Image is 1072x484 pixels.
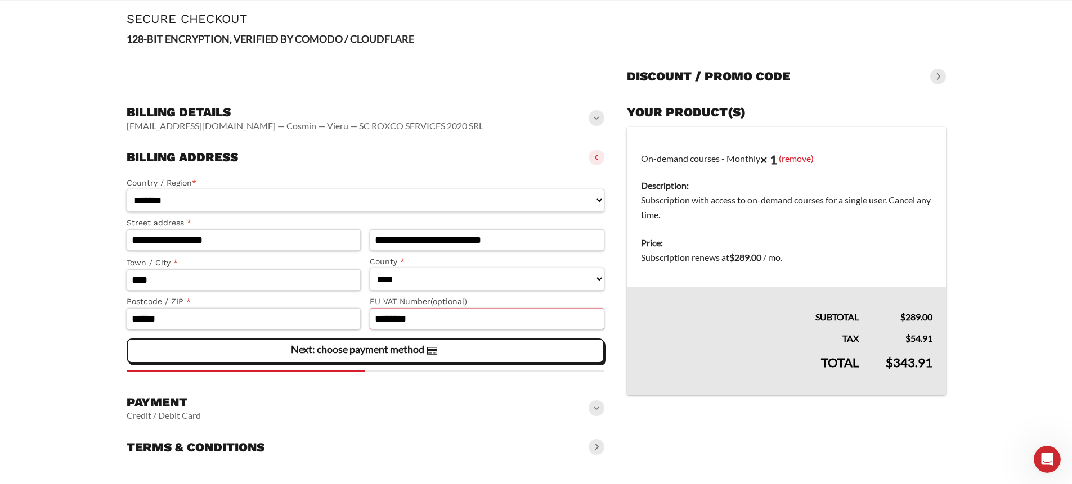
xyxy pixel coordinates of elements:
iframe: Intercom live chat [1034,446,1061,473]
div: Fin • 1m ago [18,273,62,279]
h1: Fin [55,6,68,14]
dt: Price: [641,236,932,250]
div: This will be reviewed by a human - if you're not satisfied with this answer, just respond and our... [18,205,207,238]
label: Town / City [127,256,361,269]
span: Subscription renews at . [641,252,782,263]
label: County [370,255,604,268]
span: / mo [763,252,781,263]
span: $ [729,252,734,263]
vaadin-horizontal-layout: [EMAIL_ADDRESS][DOMAIN_NAME] — Cosmin — Vieru — SC ROXCO SERVICES 2020 SRL [127,120,483,132]
div: Close [198,4,218,25]
h3: Discount / promo code [627,69,790,84]
h3: Terms & conditions [127,440,264,455]
p: The team can also help [55,14,140,25]
img: Profile image for Fin [32,6,50,24]
div: Use this link to switch to USD: [18,139,207,161]
strong: × 1 [760,152,777,167]
textarea: Message… [10,345,216,364]
h3: Payment [127,395,201,410]
bdi: 54.91 [905,333,932,343]
label: Street address [127,216,361,229]
div: Fin says… [9,246,216,296]
a: (remove) [779,152,814,163]
label: Country / Region [127,177,605,189]
label: Postcode / ZIP [127,295,361,308]
button: go back [7,4,29,26]
div: how to change the currency? It's currently in [PERSON_NAME] but I would like it to be it USD [41,76,216,123]
span: $ [905,333,910,343]
button: Gif picker [35,368,44,377]
th: Total [627,346,872,395]
span: $ [886,355,893,370]
div: how to change the currency? It's currently in [PERSON_NAME] but I would like it to be it USD [50,83,207,116]
bdi: 289.00 [729,252,761,263]
div: Cosmin says… [9,76,216,132]
h3: Billing address [127,150,238,165]
span: $ [900,311,905,322]
a: [URL][DOMAIN_NAME] [18,139,158,160]
button: Emoji picker [17,368,26,377]
div: Did that answer your question? [18,253,142,264]
h1: Secure Checkout [127,12,946,26]
a: Source reference 10685972: [69,190,78,199]
bdi: 289.00 [900,311,932,322]
vaadin-button: Next: choose payment method [127,338,605,363]
th: Subtotal [627,287,872,324]
button: Home [176,4,198,26]
button: Upload attachment [53,368,62,377]
span: (optional) [430,297,467,306]
strong: 128-BIT ENCRYPTION, VERIFIED BY COMODO / CLOUDFLARE [127,33,414,45]
div: Make sure your billing address matches the USD currency to complete payment successfully. [18,166,207,200]
vaadin-horizontal-layout: Credit / Debit Card [127,410,201,421]
dt: Description: [641,178,932,193]
bdi: 343.91 [886,355,932,370]
td: On-demand courses - Monthly [627,127,946,229]
th: Tax [627,324,872,346]
div: Use this link to switch to USD:[URL][DOMAIN_NAME]Make sure your billing address matches the USD c... [9,132,216,245]
h3: Billing details [127,105,483,120]
div: Fin says… [9,132,216,246]
div: Did that answer your question?Fin • 1m ago [9,246,151,271]
dd: Subscription with access to on-demand courses for a single user. Cancel any time. [641,193,932,222]
button: Send a message… [193,364,211,382]
label: EU VAT Number [370,295,604,308]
